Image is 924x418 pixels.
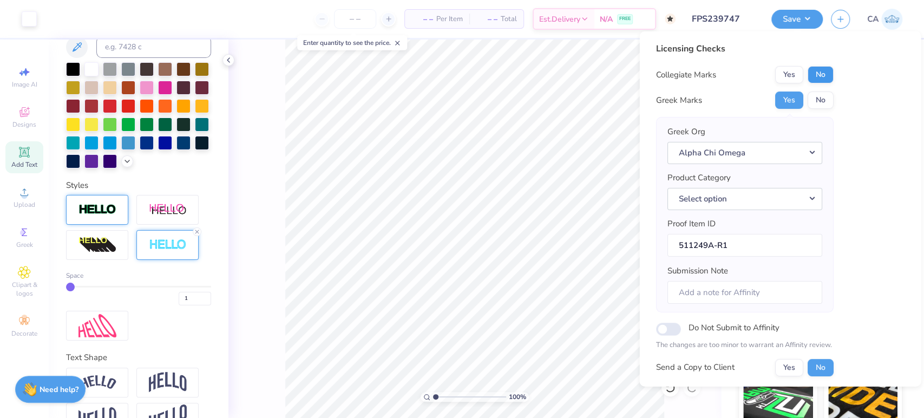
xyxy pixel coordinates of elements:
[807,358,833,376] button: No
[600,14,613,25] span: N/A
[78,204,116,216] img: Stroke
[476,14,497,25] span: – –
[775,92,803,109] button: Yes
[11,160,37,169] span: Add Text
[149,203,187,217] img: Shadow
[14,200,35,209] span: Upload
[656,361,734,374] div: Send a Copy to Client
[12,80,37,89] span: Image AI
[12,120,36,129] span: Designs
[656,42,833,55] div: Licensing Checks
[881,9,902,30] img: Chollene Anne Aranda
[297,35,407,50] div: Enter quantity to see the price.
[78,237,116,254] img: 3d Illusion
[539,14,580,25] span: Est. Delivery
[40,384,78,395] strong: Need help?
[66,351,211,364] div: Text Shape
[667,218,715,230] label: Proof Item ID
[78,314,116,337] img: Free Distort
[66,179,211,192] div: Styles
[684,8,763,30] input: Untitled Design
[775,66,803,83] button: Yes
[656,94,702,107] div: Greek Marks
[149,372,187,393] img: Arch
[807,92,833,109] button: No
[96,36,211,58] input: e.g. 7428 c
[667,265,728,277] label: Submission Note
[667,172,730,184] label: Product Category
[436,14,463,25] span: Per Item
[807,66,833,83] button: No
[66,271,83,280] span: Space
[667,141,822,164] button: Alpha Chi Omega
[656,69,716,81] div: Collegiate Marks
[667,187,822,210] button: Select option
[11,329,37,338] span: Decorate
[16,240,33,249] span: Greek
[667,280,822,304] input: Add a note for Affinity
[411,14,433,25] span: – –
[867,9,902,30] a: CA
[5,280,43,298] span: Clipart & logos
[688,321,779,335] label: Do Not Submit to Affinity
[334,9,376,29] input: – –
[771,10,823,29] button: Save
[501,14,517,25] span: Total
[867,13,879,25] span: CA
[149,239,187,251] img: Negative Space
[619,15,631,23] span: FREE
[656,340,833,351] p: The changes are too minor to warrant an Affinity review.
[775,358,803,376] button: Yes
[78,375,116,390] img: Arc
[667,126,705,138] label: Greek Org
[509,392,526,402] span: 100 %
